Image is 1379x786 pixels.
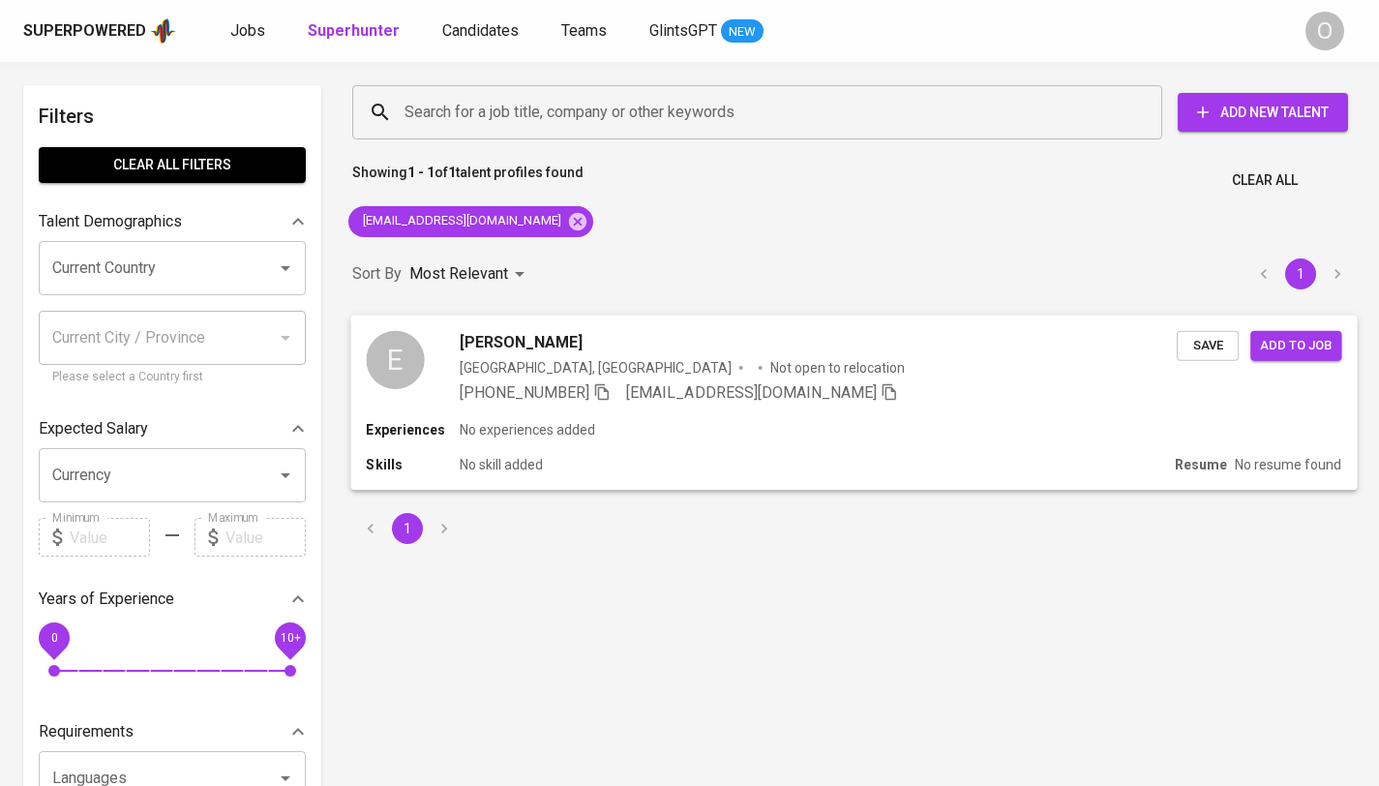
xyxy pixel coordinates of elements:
h6: Filters [39,101,306,132]
a: GlintsGPT NEW [649,19,764,44]
div: Most Relevant [409,257,531,292]
div: Requirements [39,712,306,751]
button: page 1 [1285,258,1316,289]
button: Clear All [1224,163,1305,198]
span: Jobs [230,21,265,40]
p: Most Relevant [409,262,508,286]
b: 1 - 1 [407,165,435,180]
button: Add New Talent [1178,93,1348,132]
span: 10+ [280,631,300,645]
button: page 1 [392,513,423,544]
span: Teams [561,21,607,40]
b: 1 [448,165,456,180]
div: Years of Experience [39,580,306,619]
span: Add New Talent [1193,101,1333,125]
span: Clear All filters [54,153,290,177]
a: Teams [561,19,611,44]
p: No skill added [460,455,543,474]
p: Showing of talent profiles found [352,163,584,198]
nav: pagination navigation [352,513,463,544]
a: Jobs [230,19,269,44]
input: Value [70,518,150,557]
div: Superpowered [23,20,146,43]
div: E [366,330,424,388]
span: Clear All [1232,168,1298,193]
button: Clear All filters [39,147,306,183]
p: Please select a Country first [52,368,292,387]
span: Candidates [442,21,519,40]
div: O [1305,12,1344,50]
p: Years of Experience [39,588,174,611]
p: No experiences added [460,420,595,439]
button: Add to job [1250,330,1341,360]
div: Expected Salary [39,409,306,448]
input: Value [225,518,306,557]
div: Talent Demographics [39,202,306,241]
a: E[PERSON_NAME][GEOGRAPHIC_DATA], [GEOGRAPHIC_DATA]Not open to relocation[PHONE_NUMBER] [EMAIL_ADD... [352,316,1356,490]
button: Save [1177,330,1239,360]
button: Open [272,462,299,489]
b: Superhunter [308,21,400,40]
a: Superhunter [308,19,404,44]
span: 0 [50,631,57,645]
p: Talent Demographics [39,210,182,233]
span: [EMAIL_ADDRESS][DOMAIN_NAME] [348,212,573,230]
span: Add to job [1260,334,1332,356]
p: Resume [1175,455,1227,474]
img: app logo [150,16,176,45]
p: Sort By [352,262,402,286]
div: [GEOGRAPHIC_DATA], [GEOGRAPHIC_DATA] [460,357,732,377]
p: No resume found [1235,455,1341,474]
p: Skills [366,455,459,474]
p: Not open to relocation [770,357,905,377]
a: Superpoweredapp logo [23,16,176,45]
span: Save [1186,334,1229,356]
p: Experiences [366,420,459,439]
span: NEW [721,22,764,42]
span: GlintsGPT [649,21,717,40]
span: [PHONE_NUMBER] [460,382,589,401]
a: Candidates [442,19,523,44]
div: [EMAIL_ADDRESS][DOMAIN_NAME] [348,206,593,237]
span: [EMAIL_ADDRESS][DOMAIN_NAME] [626,382,877,401]
p: Expected Salary [39,417,148,440]
button: Open [272,255,299,282]
span: [PERSON_NAME] [460,330,583,353]
p: Requirements [39,720,134,743]
nav: pagination navigation [1245,258,1356,289]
